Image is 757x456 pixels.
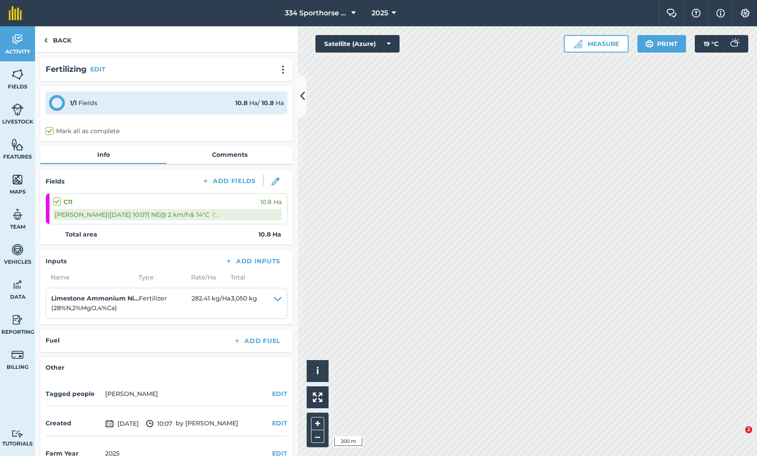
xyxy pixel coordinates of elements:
strong: C11 [64,197,72,207]
button: EDIT [272,418,287,428]
img: svg+xml;base64,PD94bWwgdmVyc2lvbj0iMS4wIiBlbmNvZGluZz0idXRmLTgiPz4KPCEtLSBHZW5lcmF0b3I6IEFkb2JlIE... [11,313,24,326]
span: 2 [745,426,752,433]
img: svg+xml;base64,PHN2ZyB4bWxucz0iaHR0cDovL3d3dy53My5vcmcvMjAwMC9zdmciIHdpZHRoPSI1NiIgaGVpZ2h0PSI2MC... [11,173,24,186]
img: svg+xml;base64,PHN2ZyB4bWxucz0iaHR0cDovL3d3dy53My5vcmcvMjAwMC9zdmciIHdpZHRoPSIxNyIgaGVpZ2h0PSIxNy... [716,8,725,18]
strong: 10.8 [235,99,248,107]
button: Add Fuel [226,335,287,347]
img: svg+xml;base64,PHN2ZyB4bWxucz0iaHR0cDovL3d3dy53My5vcmcvMjAwMC9zdmciIHdpZHRoPSI1NiIgaGVpZ2h0PSI2MC... [11,138,24,151]
span: 10.8 Ha [260,197,282,207]
span: 282.41 kg / Ha [191,293,231,313]
strong: 10.8 Ha [258,230,281,239]
img: svg+xml;base64,PD94bWwgdmVyc2lvbj0iMS4wIiBlbmNvZGluZz0idXRmLTgiPz4KPCEtLSBHZW5lcmF0b3I6IEFkb2JlIE... [11,243,24,256]
img: A question mark icon [691,9,701,18]
div: by [PERSON_NAME] [46,411,287,436]
img: svg+xml;base64,PD94bWwgdmVyc2lvbj0iMS4wIiBlbmNvZGluZz0idXRmLTgiPz4KPCEtLSBHZW5lcmF0b3I6IEFkb2JlIE... [11,33,24,46]
span: i [316,365,319,376]
img: svg+xml;base64,PHN2ZyB4bWxucz0iaHR0cDovL3d3dy53My5vcmcvMjAwMC9zdmciIHdpZHRoPSI1NiIgaGVpZ2h0PSI2MC... [11,68,24,81]
img: Ruler icon [573,39,582,48]
strong: 10.8 [262,99,274,107]
img: svg+xml;base64,PD94bWwgdmVyc2lvbj0iMS4wIiBlbmNvZGluZz0idXRmLTgiPz4KPCEtLSBHZW5lcmF0b3I6IEFkb2JlIE... [146,418,154,429]
div: Ha / Ha [235,98,284,108]
span: Name [46,272,133,282]
button: EDIT [90,64,106,74]
span: 10:07 [146,418,172,429]
img: svg+xml;base64,PHN2ZyB4bWxucz0iaHR0cDovL3d3dy53My5vcmcvMjAwMC9zdmciIHdpZHRoPSIyMCIgaGVpZ2h0PSIyNC... [278,65,288,74]
img: Four arrows, one pointing top left, one top right, one bottom right and the last bottom left [313,392,322,402]
img: svg+xml;base64,PHN2ZyB4bWxucz0iaHR0cDovL3d3dy53My5vcmcvMjAwMC9zdmciIHdpZHRoPSIxOSIgaGVpZ2h0PSIyNC... [645,39,654,49]
span: 2025 [371,8,388,18]
span: Rate/ Ha [186,272,225,282]
summary: Limestone Ammonium Nitrate(28%N,2%MgO,4%Ca)Fertilizer282.41 kg/Ha3,050 kg [51,293,282,313]
img: svg+xml;base64,PD94bWwgdmVyc2lvbj0iMS4wIiBlbmNvZGluZz0idXRmLTgiPz4KPCEtLSBHZW5lcmF0b3I6IEFkb2JlIE... [11,430,24,438]
button: Satellite (Azure) [315,35,400,53]
div: [PERSON_NAME] | [DATE] 10:07 | NE @ 2 km/h & 14 ° C ⛅️ [53,209,282,220]
button: Print [637,35,686,53]
button: Add Fields [195,175,263,187]
button: EDIT [272,389,287,399]
span: [DATE] [105,418,139,429]
p: ( 28 % N , 2 % MgO , 4 % Ca ) [51,303,139,313]
img: svg+xml;base64,PHN2ZyB4bWxucz0iaHR0cDovL3d3dy53My5vcmcvMjAwMC9zdmciIHdpZHRoPSI5IiBoZWlnaHQ9IjI0Ii... [44,35,48,46]
img: fieldmargin Logo [9,6,22,20]
a: Back [35,26,80,52]
button: – [311,430,324,443]
button: 19 °C [695,35,748,53]
h4: Fuel [46,336,60,345]
img: svg+xml;base64,PD94bWwgdmVyc2lvbj0iMS4wIiBlbmNvZGluZz0idXRmLTgiPz4KPCEtLSBHZW5lcmF0b3I6IEFkb2JlIE... [11,278,24,291]
h2: Fertilizing [46,63,87,76]
img: svg+xml;base64,PD94bWwgdmVyc2lvbj0iMS4wIiBlbmNvZGluZz0idXRmLTgiPz4KPCEtLSBHZW5lcmF0b3I6IEFkb2JlIE... [11,208,24,221]
button: Measure [564,35,629,53]
strong: Total area [65,230,97,239]
span: Fertilizer [139,293,191,313]
a: Comments [166,146,293,163]
h4: Created [46,418,102,428]
h4: Limestone Ammonium Nitrate [51,293,139,303]
a: Info [40,146,166,163]
label: Mark all as complete [46,127,120,136]
img: A cog icon [740,9,750,18]
span: 19 ° C [704,35,718,53]
button: + [311,417,324,430]
span: Total [225,272,245,282]
button: i [307,360,329,382]
h4: Inputs [46,256,67,266]
iframe: Intercom live chat [727,426,748,447]
h4: Other [46,363,287,372]
button: Add Inputs [218,255,287,267]
h4: Fields [46,177,64,186]
img: svg+xml;base64,PD94bWwgdmVyc2lvbj0iMS4wIiBlbmNvZGluZz0idXRmLTgiPz4KPCEtLSBHZW5lcmF0b3I6IEFkb2JlIE... [105,418,114,429]
div: Fields [70,98,97,108]
img: svg+xml;base64,PHN2ZyB3aWR0aD0iMTgiIGhlaWdodD0iMTgiIHZpZXdCb3g9IjAgMCAxOCAxOCIgZmlsbD0ibm9uZSIgeG... [272,177,279,185]
img: svg+xml;base64,PD94bWwgdmVyc2lvbj0iMS4wIiBlbmNvZGluZz0idXRmLTgiPz4KPCEtLSBHZW5lcmF0b3I6IEFkb2JlIE... [725,35,743,53]
img: svg+xml;base64,PD94bWwgdmVyc2lvbj0iMS4wIiBlbmNvZGluZz0idXRmLTgiPz4KPCEtLSBHZW5lcmF0b3I6IEFkb2JlIE... [11,103,24,116]
strong: 1 / 1 [70,99,77,107]
h4: Tagged people [46,389,102,399]
span: 334 Sporthorse Stud [285,8,348,18]
li: [PERSON_NAME] [105,389,158,399]
span: 3,050 kg [231,293,257,313]
img: svg+xml;base64,PD94bWwgdmVyc2lvbj0iMS4wIiBlbmNvZGluZz0idXRmLTgiPz4KPCEtLSBHZW5lcmF0b3I6IEFkb2JlIE... [11,348,24,361]
span: Type [133,272,186,282]
img: Two speech bubbles overlapping with the left bubble in the forefront [666,9,677,18]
